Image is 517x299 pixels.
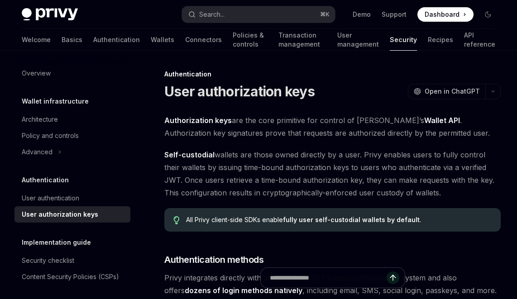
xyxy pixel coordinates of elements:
[182,6,335,23] button: Search...⌘K
[408,84,485,99] button: Open in ChatGPT
[199,9,225,20] div: Search...
[173,216,180,224] svg: Tip
[93,29,140,51] a: Authentication
[337,29,379,51] a: User management
[14,269,130,285] a: Content Security Policies (CSPs)
[382,10,407,19] a: Support
[22,8,78,21] img: dark logo
[22,96,89,107] h5: Wallet infrastructure
[164,83,315,100] h1: User authorization keys
[14,128,130,144] a: Policy and controls
[164,150,215,159] strong: Self-custodial
[22,114,58,125] div: Architecture
[22,255,74,266] div: Security checklist
[22,237,91,248] h5: Implementation guide
[22,29,51,51] a: Welcome
[387,271,399,284] button: Send message
[425,87,480,96] span: Open in ChatGPT
[22,209,98,220] div: User authorization keys
[164,116,232,125] a: Authorization keys
[164,70,501,79] div: Authentication
[22,68,51,79] div: Overview
[186,215,492,224] div: All Privy client-side SDKs enable .
[22,175,69,185] h5: Authentication
[14,111,130,128] a: Architecture
[424,116,460,125] a: Wallet API
[14,252,130,269] a: Security checklist
[278,29,326,51] a: Transaction management
[233,29,268,51] a: Policies & controls
[353,10,371,19] a: Demo
[464,29,495,51] a: API reference
[164,114,501,139] span: are the core primitive for control of [PERSON_NAME]’s . Authorization key signatures prove that r...
[22,130,79,141] div: Policy and controls
[14,190,130,206] a: User authentication
[151,29,174,51] a: Wallets
[14,65,130,81] a: Overview
[425,10,460,19] span: Dashboard
[164,148,501,199] span: wallets are those owned directly by a user. Privy enables users to fully control their wallets by...
[22,271,119,282] div: Content Security Policies (CSPs)
[62,29,82,51] a: Basics
[22,147,53,157] div: Advanced
[164,253,263,266] span: Authentication methods
[417,7,474,22] a: Dashboard
[22,193,79,204] div: User authentication
[428,29,453,51] a: Recipes
[481,7,495,22] button: Toggle dark mode
[283,216,420,223] strong: fully user self-custodial wallets by default
[14,206,130,223] a: User authorization keys
[185,29,222,51] a: Connectors
[320,11,330,18] span: ⌘ K
[390,29,417,51] a: Security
